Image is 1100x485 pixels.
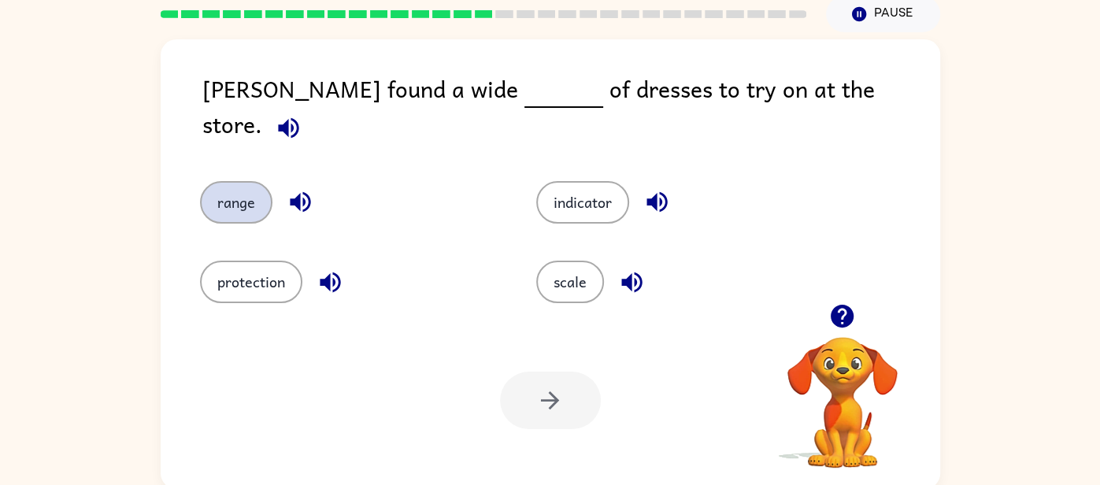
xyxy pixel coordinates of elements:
button: scale [536,261,604,303]
div: [PERSON_NAME] found a wide of dresses to try on at the store. [202,71,940,150]
video: Your browser must support playing .mp4 files to use Literably. Please try using another browser. [764,313,921,470]
button: range [200,181,272,224]
button: indicator [536,181,629,224]
button: protection [200,261,302,303]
